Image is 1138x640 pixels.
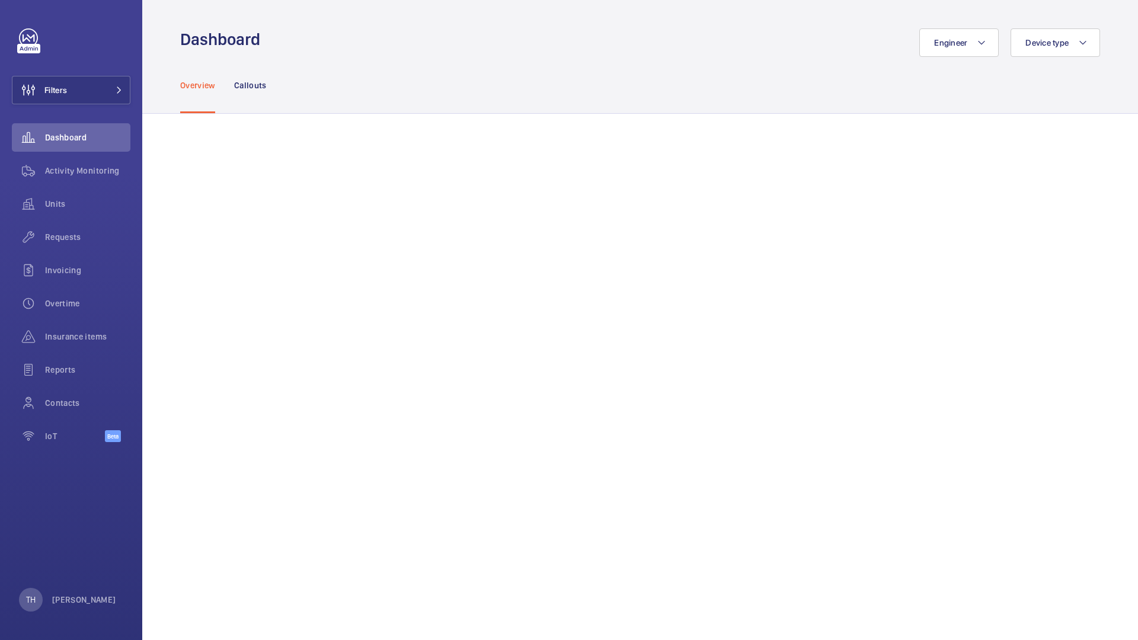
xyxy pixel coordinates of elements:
span: Overtime [45,297,130,309]
p: Overview [180,79,215,91]
span: Engineer [934,38,967,47]
span: Requests [45,231,130,243]
span: Activity Monitoring [45,165,130,177]
span: Beta [105,430,121,442]
p: [PERSON_NAME] [52,594,116,606]
p: Callouts [234,79,267,91]
span: Units [45,198,130,210]
button: Filters [12,76,130,104]
span: Invoicing [45,264,130,276]
span: IoT [45,430,105,442]
span: Filters [44,84,67,96]
span: Dashboard [45,132,130,143]
p: TH [26,594,36,606]
span: Contacts [45,397,130,409]
button: Device type [1011,28,1100,57]
h1: Dashboard [180,28,267,50]
span: Reports [45,364,130,376]
span: Insurance items [45,331,130,343]
span: Device type [1025,38,1069,47]
button: Engineer [919,28,999,57]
